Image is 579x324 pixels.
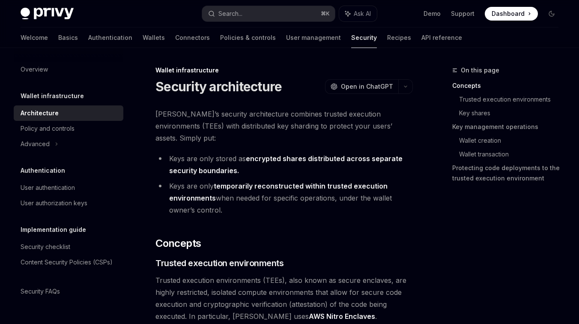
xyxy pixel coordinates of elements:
img: dark logo [21,8,74,20]
a: Wallets [143,27,165,48]
a: Security checklist [14,239,123,255]
a: Architecture [14,105,123,121]
div: Overview [21,64,48,75]
span: ⌘ K [321,10,330,17]
a: Wallet creation [459,134,565,147]
div: User authorization keys [21,198,87,208]
span: Ask AI [354,9,371,18]
button: Open in ChatGPT [325,79,398,94]
a: Security [351,27,377,48]
a: Connectors [175,27,210,48]
a: Key shares [459,106,565,120]
div: Policy and controls [21,123,75,134]
strong: encrypted shares distributed across separate security boundaries. [169,154,403,175]
a: Protecting code deployments to the trusted execution environment [452,161,565,185]
div: Search... [218,9,242,19]
li: Keys are only when needed for specific operations, under the wallet owner’s control. [155,180,413,216]
h5: Wallet infrastructure [21,91,84,101]
a: Authentication [88,27,132,48]
span: Trusted execution environments (TEEs), also known as secure enclaves, are highly restricted, isol... [155,274,413,322]
a: User management [286,27,341,48]
a: Basics [58,27,78,48]
a: Wallet transaction [459,147,565,161]
a: API reference [421,27,462,48]
button: Ask AI [339,6,377,21]
a: Demo [424,9,441,18]
span: Concepts [155,237,201,250]
div: Security checklist [21,242,70,252]
a: Content Security Policies (CSPs) [14,255,123,270]
span: On this page [461,65,499,75]
div: Wallet infrastructure [155,66,413,75]
div: User authentication [21,183,75,193]
h5: Authentication [21,165,65,176]
div: Architecture [21,108,59,118]
a: User authorization keys [14,195,123,211]
a: Dashboard [485,7,538,21]
a: Support [451,9,475,18]
h5: Implementation guide [21,225,86,235]
a: Trusted execution environments [459,93,565,106]
span: [PERSON_NAME]’s security architecture combines trusted execution environments (TEEs) with distrib... [155,108,413,144]
span: Open in ChatGPT [341,82,393,91]
button: Search...⌘K [202,6,335,21]
a: Recipes [387,27,411,48]
button: Toggle dark mode [545,7,558,21]
a: Welcome [21,27,48,48]
span: Dashboard [492,9,525,18]
a: Concepts [452,79,565,93]
a: Policies & controls [220,27,276,48]
div: Advanced [21,139,50,149]
a: Overview [14,62,123,77]
a: Security FAQs [14,284,123,299]
span: Trusted execution environments [155,257,284,269]
strong: temporarily reconstructed within trusted execution environments [169,182,388,202]
div: Security FAQs [21,286,60,297]
li: Keys are only stored as [155,153,413,177]
h1: Security architecture [155,79,282,94]
a: Key management operations [452,120,565,134]
a: User authentication [14,180,123,195]
a: Policy and controls [14,121,123,136]
a: AWS Nitro Enclaves [309,312,375,321]
div: Content Security Policies (CSPs) [21,257,113,267]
